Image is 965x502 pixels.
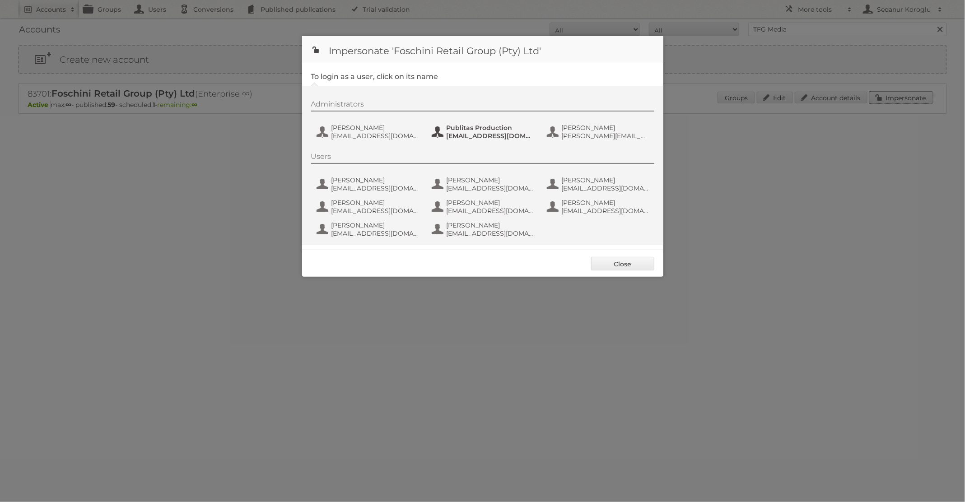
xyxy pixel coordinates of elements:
button: [PERSON_NAME] [PERSON_NAME][EMAIL_ADDRESS][DOMAIN_NAME] [546,123,652,141]
span: [EMAIL_ADDRESS][DOMAIN_NAME] [331,207,419,215]
button: [PERSON_NAME] [EMAIL_ADDRESS][DOMAIN_NAME] [316,123,422,141]
span: [EMAIL_ADDRESS][DOMAIN_NAME] [447,184,534,192]
span: [PERSON_NAME] [331,176,419,184]
span: [PERSON_NAME] [331,199,419,207]
span: [PERSON_NAME] [562,199,649,207]
span: [PERSON_NAME][EMAIL_ADDRESS][DOMAIN_NAME] [562,132,649,140]
span: [PERSON_NAME] [447,221,534,229]
span: [EMAIL_ADDRESS][DOMAIN_NAME] [447,132,534,140]
span: [PERSON_NAME] [331,221,419,229]
button: [PERSON_NAME] [EMAIL_ADDRESS][DOMAIN_NAME] [431,175,537,193]
div: Users [311,152,654,164]
span: [EMAIL_ADDRESS][DOMAIN_NAME] [331,229,419,237]
span: [PERSON_NAME] [447,176,534,184]
span: [EMAIL_ADDRESS][DOMAIN_NAME] [447,207,534,215]
span: [EMAIL_ADDRESS][DOMAIN_NAME] [331,132,419,140]
span: Publitas Production [447,124,534,132]
legend: To login as a user, click on its name [311,72,438,81]
a: Close [591,257,654,270]
button: [PERSON_NAME] [EMAIL_ADDRESS][DOMAIN_NAME] [316,175,422,193]
span: [PERSON_NAME] [562,124,649,132]
button: [PERSON_NAME] [EMAIL_ADDRESS][DOMAIN_NAME] [316,198,422,216]
button: [PERSON_NAME] [EMAIL_ADDRESS][DOMAIN_NAME] [546,175,652,193]
span: [EMAIL_ADDRESS][DOMAIN_NAME] [447,229,534,237]
span: [EMAIL_ADDRESS][DOMAIN_NAME] [331,184,419,192]
span: [EMAIL_ADDRESS][DOMAIN_NAME] [562,184,649,192]
span: [PERSON_NAME] [447,199,534,207]
span: [PERSON_NAME] [331,124,419,132]
span: [EMAIL_ADDRESS][DOMAIN_NAME] [562,207,649,215]
button: Publitas Production [EMAIL_ADDRESS][DOMAIN_NAME] [431,123,537,141]
h1: Impersonate 'Foschini Retail Group (Pty) Ltd' [302,36,663,63]
button: [PERSON_NAME] [EMAIL_ADDRESS][DOMAIN_NAME] [431,198,537,216]
button: [PERSON_NAME] [EMAIL_ADDRESS][DOMAIN_NAME] [316,220,422,238]
div: Administrators [311,100,654,112]
button: [PERSON_NAME] [EMAIL_ADDRESS][DOMAIN_NAME] [546,198,652,216]
span: [PERSON_NAME] [562,176,649,184]
button: [PERSON_NAME] [EMAIL_ADDRESS][DOMAIN_NAME] [431,220,537,238]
